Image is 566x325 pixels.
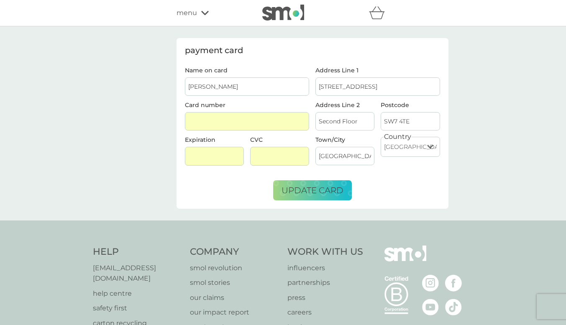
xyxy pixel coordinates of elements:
[287,277,363,288] a: partnerships
[445,299,462,315] img: visit the smol Tiktok page
[190,277,279,288] a: smol stories
[185,101,225,109] label: Card number
[282,185,343,195] span: update card
[262,5,304,20] img: smol
[93,246,182,258] h4: Help
[190,246,279,258] h4: Company
[384,246,426,274] img: smol
[185,46,440,55] div: payment card
[250,136,263,143] label: CVC
[273,180,352,200] button: update card
[93,288,182,299] a: help centre
[315,102,374,108] label: Address Line 2
[384,131,411,142] label: Country
[287,263,363,274] a: influencers
[422,299,439,315] img: visit the smol Youtube page
[190,292,279,303] a: our claims
[185,136,215,143] label: Expiration
[93,303,182,314] a: safety first
[190,307,279,318] a: our impact report
[188,118,306,125] iframe: Secure card number input frame
[185,67,310,73] label: Name on card
[254,153,306,160] iframe: Secure CVC input frame
[190,263,279,274] a: smol revolution
[445,275,462,292] img: visit the smol Facebook page
[381,102,440,108] label: Postcode
[188,153,241,160] iframe: Secure expiration date input frame
[177,8,197,18] span: menu
[93,263,182,284] a: [EMAIL_ADDRESS][DOMAIN_NAME]
[287,307,363,318] a: careers
[315,137,374,143] label: Town/City
[369,5,390,21] div: basket
[422,275,439,292] img: visit the smol Instagram page
[287,246,363,258] h4: Work With Us
[287,292,363,303] a: press
[315,67,440,73] label: Address Line 1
